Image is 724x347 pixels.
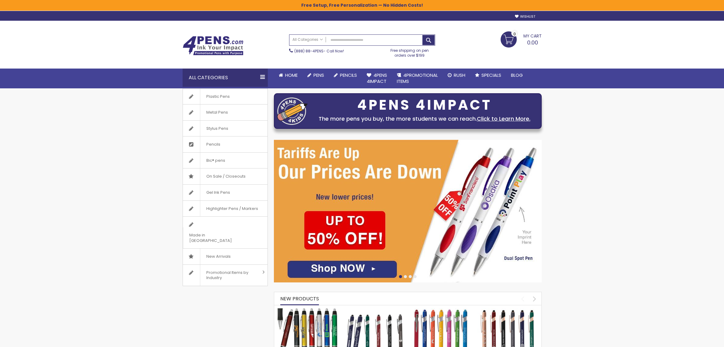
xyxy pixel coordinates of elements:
[454,72,465,78] span: Rush
[340,72,357,78] span: Pencils
[477,308,538,313] a: Ellipse Softy Rose Gold Classic with Stylus Pen - Silver Laser
[183,104,268,120] a: Metal Pens
[200,121,234,136] span: Stylus Pens
[411,308,471,313] a: Ellipse Softy Brights with Stylus Pen - Laser
[280,295,319,302] span: New Products
[303,69,329,82] a: Pens
[477,115,530,122] a: Click to Learn More.
[311,99,538,112] div: 4PENS 4IMPACT
[294,48,344,54] span: - Call Now!
[274,140,542,282] img: /cheap-promotional-products.html
[443,69,470,82] a: Rush
[529,293,540,304] div: next
[183,153,268,168] a: Bic® pens
[183,249,268,264] a: New Arrivals
[183,265,268,286] a: Promotional Items by Industry
[200,89,236,104] span: Plastic Pens
[501,31,542,47] a: 0.00 0
[183,217,268,248] a: Made in [GEOGRAPHIC_DATA]
[674,331,724,347] iframe: Google Customer Reviews
[200,185,236,200] span: Gel Ink Pens
[200,153,231,168] span: Bic® pens
[392,69,443,88] a: 4PROMOTIONALITEMS
[277,308,338,313] a: The Barton Custom Pens Special Offer
[481,72,501,78] span: Specials
[292,37,323,42] span: All Categories
[470,69,506,82] a: Specials
[397,72,438,84] span: 4PROMOTIONAL ITEMS
[285,72,298,78] span: Home
[200,201,264,217] span: Highlighter Pens / Markers
[183,69,268,87] div: All Categories
[183,136,268,152] a: Pencils
[506,69,528,82] a: Blog
[289,35,326,45] a: All Categories
[515,14,535,19] a: Wishlist
[200,249,237,264] span: New Arrivals
[313,72,324,78] span: Pens
[200,136,226,152] span: Pencils
[183,36,243,55] img: 4Pens Custom Pens and Promotional Products
[200,168,252,184] span: On Sale / Closeouts
[200,265,260,286] span: Promotional Items by Industry
[513,31,516,37] span: 0
[527,39,538,46] span: 0.00
[277,97,308,125] img: four_pen_logo.png
[183,227,252,248] span: Made in [GEOGRAPHIC_DATA]
[362,69,392,88] a: 4Pens4impact
[384,46,435,58] div: Free shipping on pen orders over $199
[183,201,268,217] a: Highlighter Pens / Markers
[200,104,234,120] span: Metal Pens
[311,115,538,123] div: The more pens you buy, the more students we can reach.
[367,72,387,84] span: 4Pens 4impact
[344,308,404,313] a: Custom Soft Touch Metal Pen - Stylus Top
[517,293,528,304] div: prev
[274,69,303,82] a: Home
[183,168,268,184] a: On Sale / Closeouts
[329,69,362,82] a: Pencils
[294,48,324,54] a: (888) 88-4PENS
[183,121,268,136] a: Stylus Pens
[183,185,268,200] a: Gel Ink Pens
[183,89,268,104] a: Plastic Pens
[511,72,523,78] span: Blog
